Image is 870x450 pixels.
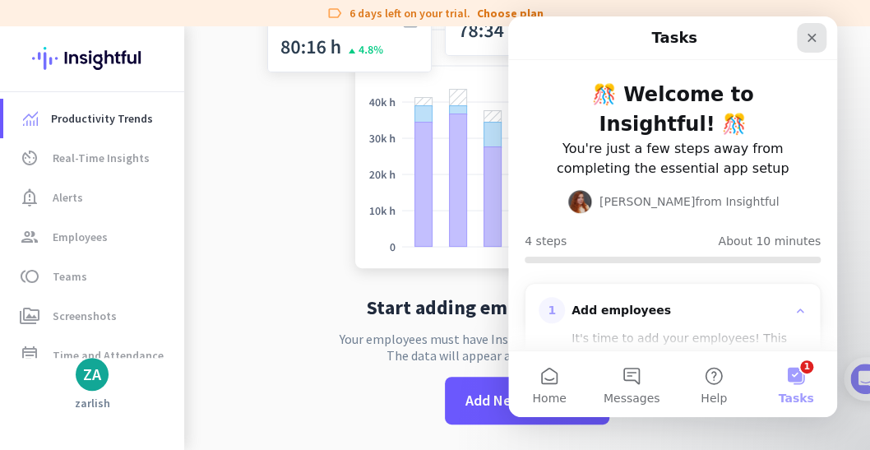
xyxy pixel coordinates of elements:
[20,188,39,207] i: notification_important
[20,306,39,326] i: perm_media
[20,346,39,365] i: event_note
[53,227,108,247] span: Employees
[508,16,837,417] iframe: Intercom live chat
[23,111,38,126] img: menu-item
[53,346,164,365] span: Time and Attendance
[367,298,688,318] h2: Start adding employees to Insightful
[465,390,589,411] span: Add New Employee
[53,188,83,207] span: Alerts
[53,267,87,286] span: Teams
[20,148,39,168] i: av_timer
[477,5,544,21] a: Choose plan
[340,331,715,364] p: Your employees must have Insightful installed on their computers. The data will appear as soon as...
[3,178,184,217] a: notification_importantAlerts
[83,366,101,383] div: ZA
[20,227,39,247] i: group
[3,138,184,178] a: av_timerReal-Time Insights
[20,267,39,286] i: toll
[3,99,184,138] a: menu-itemProductivity Trends
[53,306,117,326] span: Screenshots
[3,296,184,336] a: perm_mediaScreenshots
[53,148,150,168] span: Real-Time Insights
[445,377,609,424] button: Add New Employee
[3,336,184,375] a: event_noteTime and Attendance
[51,109,153,128] span: Productivity Trends
[32,26,152,90] img: Insightful logo
[326,5,343,21] i: label
[3,217,184,257] a: groupEmployees
[3,257,184,296] a: tollTeams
